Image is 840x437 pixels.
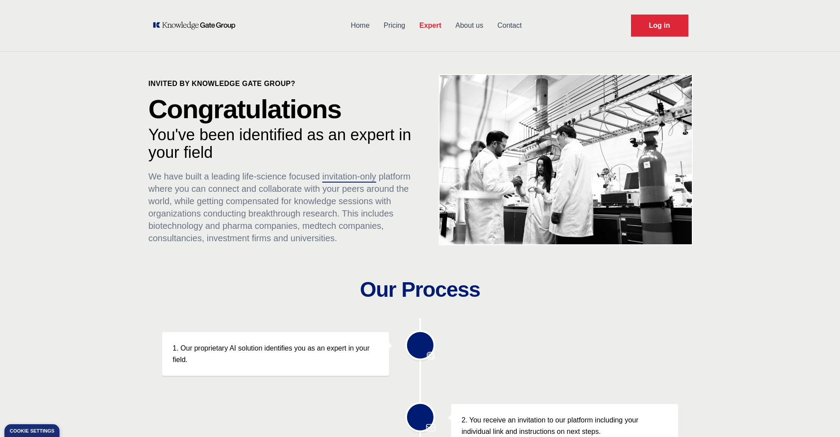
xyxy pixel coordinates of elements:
div: チャットウィジェット [796,395,840,437]
span: invitation-only [322,172,376,181]
p: 2. You receive an invitation to our platform including your individual link and instructions on n... [462,415,668,437]
iframe: Chat Widget [796,395,840,437]
a: About us [448,14,490,37]
img: KOL management, KEE, Therapy area experts [440,75,692,244]
p: Congratulations [149,96,422,123]
a: Contact [490,14,529,37]
a: Home [343,14,377,37]
a: Expert [412,14,448,37]
div: Cookie settings [10,429,54,433]
p: 1. Our proprietary AI solution identifies you as an expert in your field. [173,343,379,365]
p: You've been identified as an expert in your field [149,126,422,161]
p: Invited by Knowledge Gate Group? [149,78,422,89]
a: KOL Knowledge Platform: Talk to Key External Experts (KEE) [152,21,242,30]
a: Request Demo [631,15,688,37]
p: We have built a leading life-science focused platform where you can connect and collaborate with ... [149,170,422,244]
a: Pricing [377,14,412,37]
